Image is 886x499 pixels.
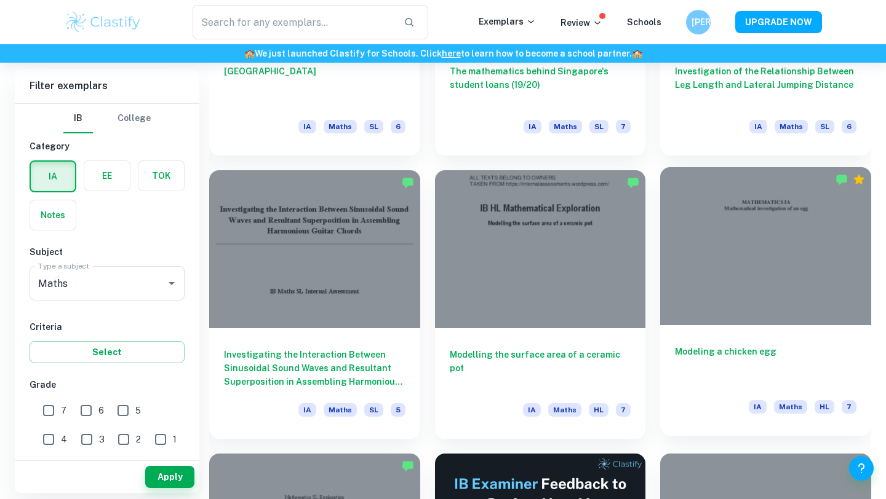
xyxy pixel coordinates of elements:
span: SL [364,120,383,133]
span: HL [589,403,609,417]
h6: Category [30,139,185,153]
div: Filter type choice [63,104,151,133]
h6: Criteria [30,320,185,334]
a: Modeling a chicken eggIAMathsHL7 [660,170,871,439]
span: 6 [98,404,104,417]
button: Help and Feedback [849,456,874,481]
button: UPGRADE NOW [735,11,822,33]
img: Clastify logo [64,10,142,34]
button: EE [84,161,130,191]
span: 4 [61,433,67,446]
h6: Filter exemplars [15,69,199,103]
button: [PERSON_NAME] [686,10,711,34]
span: IA [298,120,316,133]
span: 6 [391,120,405,133]
a: Modelling the surface area of a ceramic potIAMathsHL7 [435,170,646,439]
img: Marked [402,176,414,189]
input: Search for any exemplars... [193,5,394,39]
span: Maths [548,403,581,417]
span: IA [298,403,316,417]
p: Review [561,16,602,29]
span: 3 [99,433,105,446]
button: Notes [30,200,76,230]
span: SL [364,403,383,417]
h6: Investigating the Interaction Between Sinusoidal Sound Waves and Resultant Superposition in Assem... [224,348,405,388]
span: SL [815,120,834,133]
span: Maths [324,403,357,417]
h6: We just launched Clastify for Schools. Click to learn how to become a school partner. [2,47,884,60]
span: 7 [616,120,631,133]
span: IA [749,120,767,133]
img: Marked [836,173,848,186]
a: Investigating the Interaction Between Sinusoidal Sound Waves and Resultant Superposition in Assem... [209,170,420,439]
button: IA [31,162,75,191]
button: College [118,104,151,133]
span: 5 [135,404,141,417]
img: Marked [627,176,639,189]
span: IA [749,400,767,414]
span: 7 [842,400,856,414]
h6: The mathematics behind Singapore's student loans (19/20) [450,65,631,105]
button: IB [63,104,93,133]
h6: Investigation of the Relationship Between Leg Length and Lateral Jumping Distance [675,65,856,105]
a: here [442,49,461,58]
label: Type a subject [38,261,89,271]
span: Maths [324,120,357,133]
span: 7 [61,404,66,417]
p: Exemplars [479,15,536,28]
span: Maths [775,120,808,133]
button: Select [30,341,185,363]
span: SL [589,120,609,133]
h6: Modelling the surface area of a ceramic pot [450,348,631,388]
span: 6 [842,120,856,133]
h6: Subject [30,245,185,259]
span: Maths [774,400,807,414]
button: Open [163,275,180,292]
button: Apply [145,466,194,488]
span: 🏫 [632,49,642,58]
span: Maths [549,120,582,133]
span: 7 [616,403,631,417]
h6: [PERSON_NAME] [692,15,706,29]
span: IA [524,120,541,133]
span: 1 [173,433,177,446]
img: Marked [402,460,414,472]
span: 🏫 [244,49,255,58]
a: Schools [627,17,661,27]
h6: [GEOGRAPHIC_DATA] [224,65,405,105]
div: Premium [853,173,865,186]
span: IA [523,403,541,417]
span: 5 [391,403,405,417]
button: TOK [138,161,184,191]
h6: Grade [30,378,185,391]
span: HL [815,400,834,414]
h6: Modeling a chicken egg [675,345,856,385]
span: 2 [136,433,141,446]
